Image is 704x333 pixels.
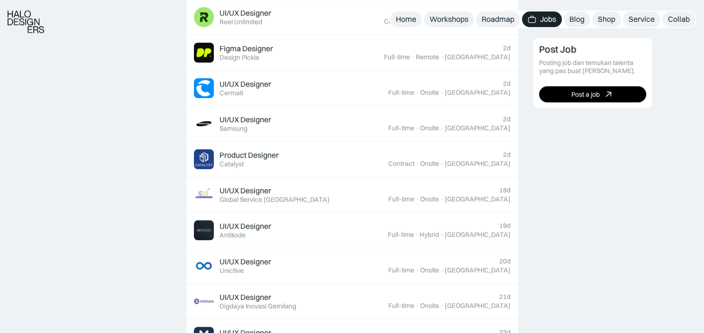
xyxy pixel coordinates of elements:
[440,302,444,310] div: ·
[564,11,590,27] a: Blog
[219,196,329,204] div: Global Service [GEOGRAPHIC_DATA]
[445,302,511,310] div: [GEOGRAPHIC_DATA]
[415,231,419,239] div: ·
[194,256,214,276] img: Job Image
[440,195,444,203] div: ·
[186,177,518,213] a: Job ImageUI/UX DesignerGlobal Service [GEOGRAPHIC_DATA]18dFull-time·Onsite·[GEOGRAPHIC_DATA]
[415,124,419,132] div: ·
[388,160,414,168] div: Contract
[420,266,439,274] div: Onsite
[499,222,511,230] div: 19d
[219,267,244,275] div: Unictive
[662,11,695,27] a: Collab
[540,14,556,24] div: Jobs
[539,44,576,55] div: Post Job
[440,89,444,97] div: ·
[219,302,296,310] div: Digdaya Inovasi Gemilang
[420,302,439,310] div: Onsite
[415,195,419,203] div: ·
[219,8,271,18] div: UI/UX Designer
[503,151,511,159] div: 2d
[415,160,419,168] div: ·
[503,115,511,123] div: 2d
[416,53,439,61] div: Remote
[388,124,414,132] div: Full-time
[415,89,419,97] div: ·
[219,89,243,97] div: Cermati
[424,11,474,27] a: Workshops
[219,150,279,160] div: Product Designer
[445,89,511,97] div: [GEOGRAPHIC_DATA]
[420,160,439,168] div: Onsite
[219,186,271,196] div: UI/UX Designer
[194,7,214,27] img: Job Image
[629,14,655,24] div: Service
[522,11,562,27] a: Jobs
[219,44,273,54] div: Figma Designer
[186,71,518,106] a: Job ImageUI/UX DesignerCermati2dFull-time·Onsite·[GEOGRAPHIC_DATA]
[445,266,511,274] div: [GEOGRAPHIC_DATA]
[476,11,520,27] a: Roadmap
[194,291,214,311] img: Job Image
[445,160,511,168] div: [GEOGRAPHIC_DATA]
[440,266,444,274] div: ·
[420,195,439,203] div: Onsite
[623,11,660,27] a: Service
[219,257,271,267] div: UI/UX Designer
[571,90,600,98] div: Post a job
[415,266,419,274] div: ·
[219,115,271,125] div: UI/UX Designer
[186,142,518,177] a: Job ImageProduct DesignerCatalyst2dContract·Onsite·[GEOGRAPHIC_DATA]
[499,257,511,265] div: 20d
[186,248,518,284] a: Job ImageUI/UX DesignerUnictive20dFull-time·Onsite·[GEOGRAPHIC_DATA]
[219,18,262,26] div: Reel Unlimited
[598,14,615,24] div: Shop
[194,78,214,98] img: Job Image
[445,53,511,61] div: [GEOGRAPHIC_DATA]
[445,195,511,203] div: [GEOGRAPHIC_DATA]
[445,231,511,239] div: [GEOGRAPHIC_DATA]
[420,89,439,97] div: Onsite
[396,14,416,24] div: Home
[219,231,246,239] div: Antikode
[388,89,414,97] div: Full-time
[499,293,511,301] div: 21d
[388,266,414,274] div: Full-time
[194,185,214,205] img: Job Image
[384,53,410,61] div: Full-time
[503,80,511,88] div: 2d
[388,231,414,239] div: Full-time
[440,124,444,132] div: ·
[186,35,518,71] a: Job ImageFigma DesignerDesign Pickle2dFull-time·Remote·[GEOGRAPHIC_DATA]
[445,124,511,132] div: [GEOGRAPHIC_DATA]
[415,302,419,310] div: ·
[219,160,244,168] div: Catalyst
[194,220,214,240] img: Job Image
[499,186,511,194] div: 18d
[411,53,415,61] div: ·
[388,302,414,310] div: Full-time
[219,54,259,62] div: Design Pickle
[539,86,646,102] a: Post a job
[430,14,468,24] div: Workshops
[569,14,585,24] div: Blog
[194,114,214,134] img: Job Image
[384,18,410,26] div: Contract
[503,9,511,17] div: 2d
[420,231,439,239] div: Hybrid
[420,124,439,132] div: Onsite
[219,79,271,89] div: UI/UX Designer
[219,221,271,231] div: UI/UX Designer
[388,195,414,203] div: Full-time
[219,292,271,302] div: UI/UX Designer
[194,149,214,169] img: Job Image
[668,14,690,24] div: Collab
[440,160,444,168] div: ·
[539,59,646,75] div: Posting job dan temukan talenta yang pas buat [PERSON_NAME].
[186,213,518,248] a: Job ImageUI/UX DesignerAntikode19dFull-time·Hybrid·[GEOGRAPHIC_DATA]
[219,125,247,133] div: Samsung
[440,231,444,239] div: ·
[592,11,621,27] a: Shop
[440,53,444,61] div: ·
[390,11,422,27] a: Home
